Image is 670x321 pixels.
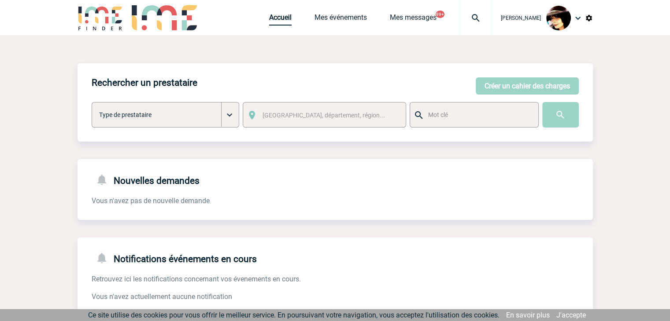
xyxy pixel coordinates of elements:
span: Vous n'avez actuellement aucune notification [92,292,232,301]
a: Mes messages [390,13,437,26]
a: Mes événements [315,13,367,26]
img: 101023-0.jpg [546,6,571,30]
img: notifications-24-px-g.png [95,252,114,264]
button: 99+ [436,11,444,18]
img: notifications-24-px-g.png [95,173,114,186]
h4: Nouvelles demandes [92,173,200,186]
span: [GEOGRAPHIC_DATA], département, région... [263,112,385,119]
img: IME-Finder [78,5,123,30]
a: J'accepte [556,311,586,319]
h4: Rechercher un prestataire [92,77,197,88]
span: Vous n'avez pas de nouvelle demande [92,197,210,205]
a: En savoir plus [506,311,550,319]
input: Mot clé [426,109,530,120]
span: Ce site utilise des cookies pour vous offrir le meilleur service. En poursuivant votre navigation... [88,311,500,319]
h4: Notifications événements en cours [92,252,257,264]
span: Retrouvez ici les notifications concernant vos évenements en cours. [92,275,301,283]
a: Accueil [269,13,292,26]
input: Submit [542,102,579,128]
span: [PERSON_NAME] [501,15,541,21]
